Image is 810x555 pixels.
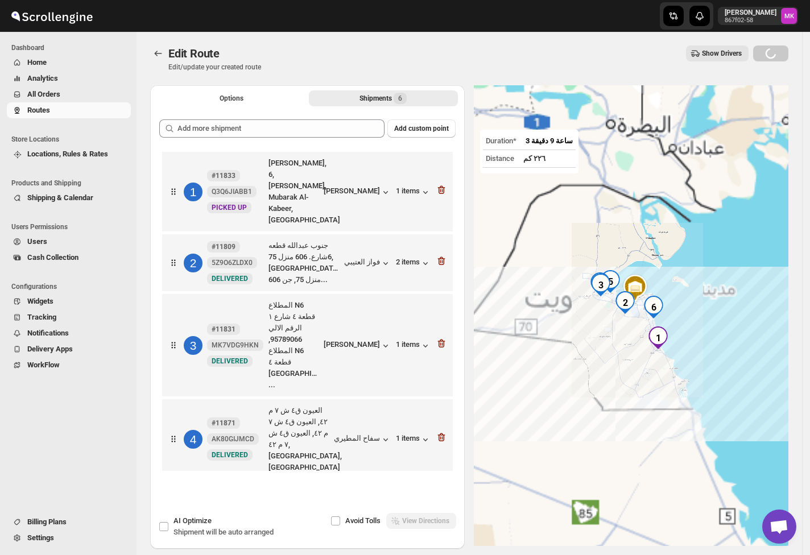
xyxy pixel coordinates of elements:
[11,179,131,188] span: Products and Shipping
[162,152,453,231] div: 1#11833 Q3Q6JIABB1NewPICKED UP[PERSON_NAME], 6, [PERSON_NAME], Mubarak Al-Kabeer, [GEOGRAPHIC_DAT...
[212,419,235,427] b: #11871
[27,345,73,353] span: Delivery Apps
[27,253,78,262] span: Cash Collection
[324,187,391,198] button: [PERSON_NAME]
[7,357,131,373] button: WorkFlow
[526,136,573,145] span: 3 ساعة 9 دقيقة
[212,204,247,212] span: PICKED UP
[702,49,742,58] span: Show Drivers
[11,282,131,291] span: Configurations
[212,341,259,350] span: MK7VDG9HKN
[27,150,108,158] span: Locations, Rules & Rates
[7,514,131,530] button: Billing Plans
[184,254,202,272] div: 2
[184,183,202,201] div: 1
[212,243,235,251] b: #11809
[212,172,235,180] b: #11833
[177,119,385,138] input: Add more shipment
[11,222,131,231] span: Users Permissions
[7,309,131,325] button: Tracking
[27,517,67,526] span: Billing Plans
[387,119,456,138] button: Add custom point
[212,325,235,333] b: #11831
[212,187,252,196] span: Q3Q6JIABB1
[486,136,516,145] span: Duration*
[173,528,274,536] span: Shipment will be auto arranged
[344,258,391,269] button: فواز العتيبي
[589,274,612,296] div: 3
[212,451,248,459] span: DELIVERED
[212,357,248,365] span: DELIVERED
[725,17,776,24] p: 867f02-58
[27,193,93,202] span: Shipping & Calendar
[212,434,254,444] span: AK80GIJMCD
[784,13,795,20] text: MK
[589,272,611,295] div: 4
[27,58,47,67] span: Home
[7,530,131,546] button: Settings
[324,340,391,351] div: [PERSON_NAME]
[7,86,131,102] button: All Orders
[647,326,670,349] div: 1
[359,93,407,104] div: Shipments
[9,2,94,30] img: ScrollEngine
[781,8,797,24] span: Mostafa Khalifa
[7,234,131,250] button: Users
[162,234,453,291] div: 2#11809 5Z9O6ZLDX0NewDELIVEREDجنوب عبدالله قطعه 6شارع. 606 منزل 75, [GEOGRAPHIC_DATA] 606 منزل 75...
[7,250,131,266] button: Cash Collection
[173,516,212,525] span: AI Optimize
[396,434,431,445] button: 1 items
[334,434,391,445] button: سفاح المطيري
[642,296,665,318] div: 6
[162,399,453,479] div: 4#11871 AK80GIJMCDNewDELIVEREDالعيون ق٤ ش ٧ م ٤٢, العيون ق٤ ش ٧ م ٤٢, العيون ق٤ ش ٧ م ٤٢, [GEOGRA...
[11,135,131,144] span: Store Locations
[7,146,131,162] button: Locations, Rules & Rates
[27,329,69,337] span: Notifications
[168,47,220,60] span: Edit Route
[27,106,50,114] span: Routes
[27,297,53,305] span: Widgets
[396,258,431,269] button: 2 items
[614,291,637,314] div: 2
[184,336,202,355] div: 3
[268,240,340,285] div: جنوب عبدالله قطعه 6شارع. 606 منزل 75, [GEOGRAPHIC_DATA] 606 منزل 75, جن...
[396,187,431,198] button: 1 items
[345,516,381,525] span: Avoid Tolls
[27,313,56,321] span: Tracking
[11,43,131,52] span: Dashboard
[212,258,253,267] span: 5Z9O6ZLDX0
[7,55,131,71] button: Home
[268,405,329,473] div: العيون ق٤ ش ٧ م ٤٢, العيون ق٤ ش ٧ م ٤٢, العيون ق٤ ش ٧ م ٤٢, [GEOGRAPHIC_DATA], [GEOGRAPHIC_DATA]
[27,74,58,82] span: Analytics
[523,154,545,163] span: ٢٢٦ كم
[162,294,453,396] div: 3#11831 MK7VDG9HKNNewDELIVEREDالمطلاع N6 قطعة ٤ شارع ١ الرقم الالي 95789066, المطلاع N6 قطعة ٤ [G...
[725,8,776,17] p: [PERSON_NAME]
[686,45,749,61] button: Show Drivers
[396,340,431,351] button: 1 items
[486,154,514,163] span: Distance
[309,90,458,106] button: Selected Shipments
[7,341,131,357] button: Delivery Apps
[7,293,131,309] button: Widgets
[27,237,47,246] span: Users
[268,300,319,391] div: المطلاع N6 قطعة ٤ شارع ١ الرقم الالي 95789066, المطلاع N6 قطعة ٤ [GEOGRAPHIC_DATA] ...
[7,325,131,341] button: Notifications
[150,45,166,61] button: Routes
[157,90,307,106] button: All Route Options
[27,533,54,542] span: Settings
[394,124,449,133] span: Add custom point
[398,94,402,103] span: 6
[184,430,202,449] div: 4
[7,190,131,206] button: Shipping & Calendar
[220,94,243,103] span: Options
[268,158,319,226] div: [PERSON_NAME], 6, [PERSON_NAME], Mubarak Al-Kabeer, [GEOGRAPHIC_DATA]
[718,7,798,25] button: User menu
[762,510,796,544] div: دردشة مفتوحة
